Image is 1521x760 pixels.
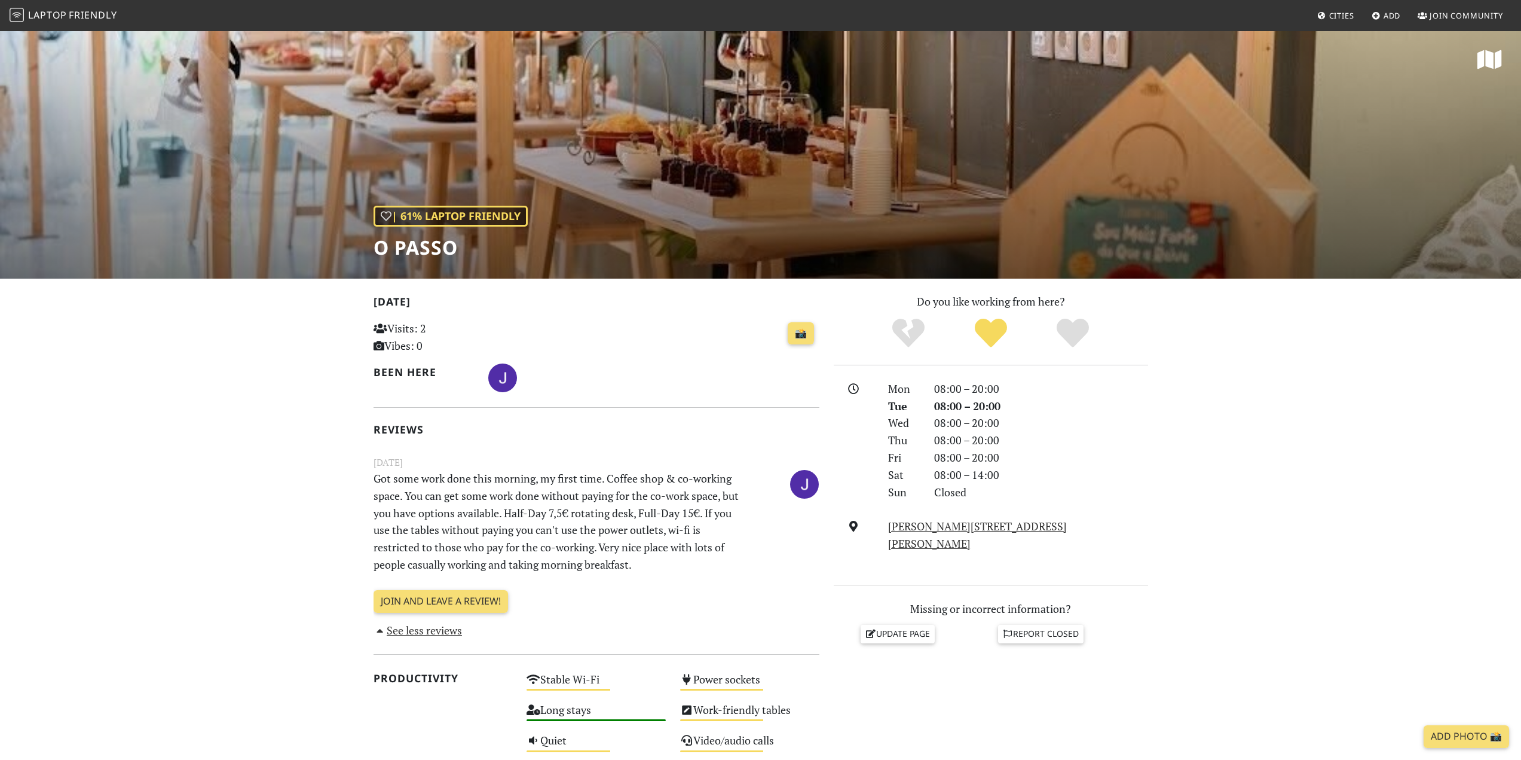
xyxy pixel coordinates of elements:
img: 6090-joao.jpg [790,470,819,499]
div: 08:00 – 20:00 [927,398,1155,415]
small: [DATE] [366,455,827,470]
span: Friendly [69,8,117,22]
div: Closed [927,484,1155,501]
a: Update page [861,625,935,643]
p: Visits: 2 Vibes: 0 [374,320,513,355]
a: Cities [1312,5,1359,26]
p: Do you like working from here? [834,293,1148,310]
div: Stable Wi-Fi [519,670,673,700]
div: Thu [881,432,926,449]
span: Joao Maia [488,370,517,384]
span: Laptop [28,8,67,22]
div: Tue [881,398,926,415]
div: 08:00 – 20:00 [927,380,1155,398]
div: Power sockets [673,670,827,700]
p: Got some work done this morning, my first time. Coffee shop & co-working space. You can get some ... [366,470,750,573]
a: [PERSON_NAME][STREET_ADDRESS][PERSON_NAME] [888,519,1067,551]
div: Work-friendly tables [673,700,827,731]
a: Add Photo 📸 [1424,725,1509,748]
div: 08:00 – 14:00 [927,466,1155,484]
h2: Productivity [374,672,513,685]
h1: O Passo [374,236,528,259]
img: LaptopFriendly [10,8,24,22]
div: Sun [881,484,926,501]
div: Long stays [519,700,673,731]
a: See less reviews [374,623,463,637]
div: 08:00 – 20:00 [927,432,1155,449]
div: Wed [881,414,926,432]
div: Fri [881,449,926,466]
a: Report closed [998,625,1084,643]
span: Cities [1329,10,1354,21]
h2: [DATE] [374,295,819,313]
img: 6090-joao.jpg [488,364,517,392]
span: Add [1384,10,1401,21]
span: Join Community [1430,10,1503,21]
div: 08:00 – 20:00 [927,414,1155,432]
a: Join Community [1413,5,1508,26]
p: Missing or incorrect information? [834,600,1148,618]
div: Definitely! [1032,317,1114,350]
span: Joao Maia [790,475,819,490]
div: No [867,317,950,350]
a: Join and leave a review! [374,590,508,613]
a: LaptopFriendly LaptopFriendly [10,5,117,26]
div: 08:00 – 20:00 [927,449,1155,466]
div: Yes [950,317,1032,350]
div: Sat [881,466,926,484]
h2: Reviews [374,423,819,436]
div: Mon [881,380,926,398]
a: Add [1367,5,1406,26]
a: 📸 [788,322,814,345]
h2: Been here [374,366,475,379]
div: | 61% Laptop Friendly [374,206,528,227]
